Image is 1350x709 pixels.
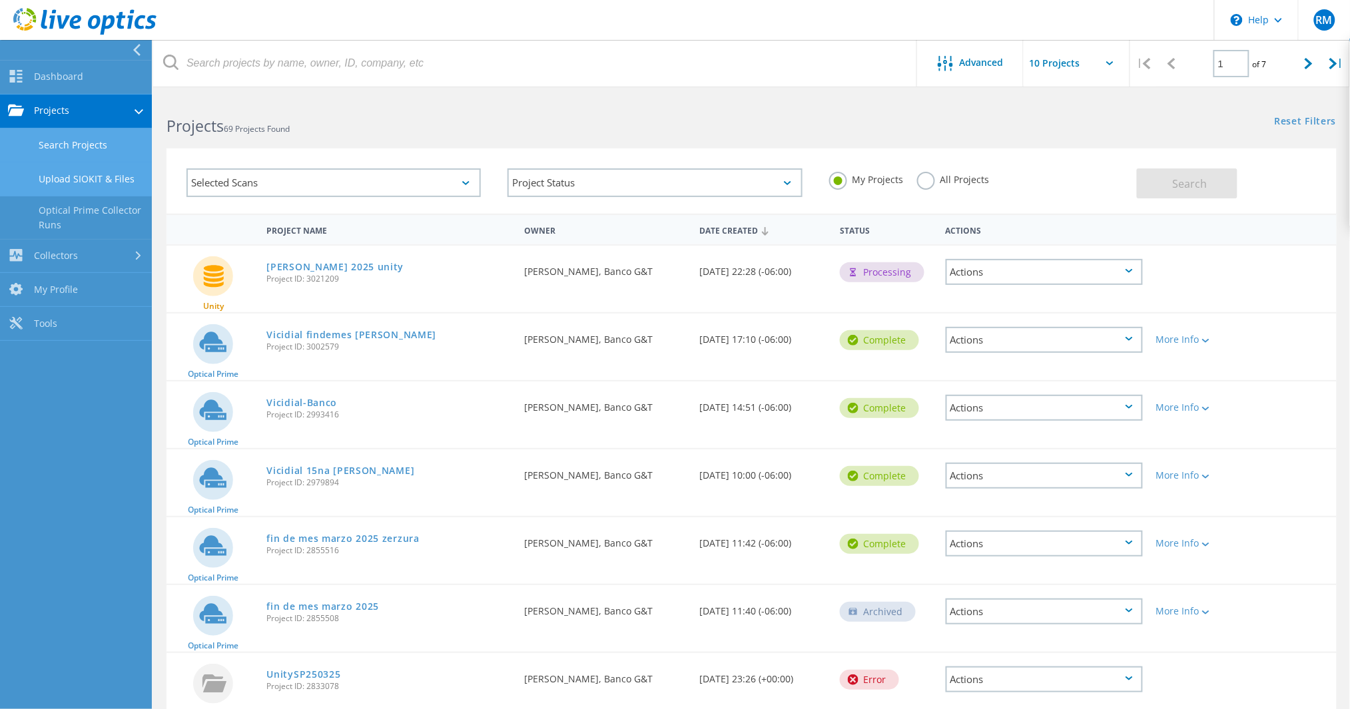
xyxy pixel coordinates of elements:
[1156,335,1237,344] div: More Info
[517,314,693,357] div: [PERSON_NAME], Banco G&T
[203,302,224,310] span: Unity
[693,517,834,561] div: [DATE] 11:42 (-06:00)
[1173,176,1207,191] span: Search
[267,682,511,690] span: Project ID: 2833078
[1137,168,1237,198] button: Search
[517,449,693,493] div: [PERSON_NAME], Banco G&T
[267,262,404,272] a: [PERSON_NAME] 2025 unity
[1130,40,1158,87] div: |
[946,531,1143,557] div: Actions
[693,217,834,242] div: Date Created
[267,534,420,543] a: fin de mes marzo 2025 zerzura
[840,602,916,622] div: Archived
[517,381,693,425] div: [PERSON_NAME], Banco G&T
[693,653,834,697] div: [DATE] 23:26 (+00:00)
[1231,14,1243,26] svg: \n
[267,547,511,555] span: Project ID: 2855516
[517,517,693,561] div: [PERSON_NAME], Banco G&T
[946,598,1143,624] div: Actions
[267,411,511,419] span: Project ID: 2993416
[840,262,924,282] div: Processing
[1156,471,1237,480] div: More Info
[693,381,834,425] div: [DATE] 14:51 (-06:00)
[1275,117,1337,128] a: Reset Filters
[260,217,518,242] div: Project Name
[840,670,899,690] div: Error
[13,28,157,37] a: Live Optics Dashboard
[946,463,1143,489] div: Actions
[267,343,511,351] span: Project ID: 3002579
[960,58,1004,67] span: Advanced
[1316,15,1333,25] span: RM
[693,314,834,357] div: [DATE] 17:10 (-06:00)
[517,217,693,242] div: Owner
[224,123,290,134] span: 69 Projects Found
[507,168,802,197] div: Project Status
[693,585,834,629] div: [DATE] 11:40 (-06:00)
[267,670,341,679] a: UnitySP250325
[693,449,834,493] div: [DATE] 10:00 (-06:00)
[946,327,1143,353] div: Actions
[186,168,481,197] div: Selected Scans
[188,370,238,378] span: Optical Prime
[167,115,224,136] b: Projects
[946,395,1143,421] div: Actions
[946,259,1143,285] div: Actions
[840,534,919,554] div: Complete
[1323,40,1350,87] div: |
[267,398,338,407] a: Vicidial-Banco
[1156,403,1237,412] div: More Info
[517,653,693,697] div: [PERSON_NAME], Banco G&T
[267,275,511,283] span: Project ID: 3021209
[267,479,511,487] span: Project ID: 2979894
[267,614,511,622] span: Project ID: 2855508
[188,438,238,446] span: Optical Prime
[188,642,238,650] span: Optical Prime
[1253,59,1267,70] span: of 7
[188,506,238,514] span: Optical Prime
[840,330,919,350] div: Complete
[267,466,415,475] a: Vicidial 15na [PERSON_NAME]
[1156,539,1237,548] div: More Info
[829,172,904,184] label: My Projects
[267,602,380,611] a: fin de mes marzo 2025
[840,466,919,486] div: Complete
[946,666,1143,692] div: Actions
[939,217,1150,242] div: Actions
[693,246,834,290] div: [DATE] 22:28 (-06:00)
[840,398,919,418] div: Complete
[153,40,918,87] input: Search projects by name, owner, ID, company, etc
[517,246,693,290] div: [PERSON_NAME], Banco G&T
[1156,606,1237,616] div: More Info
[833,217,938,242] div: Status
[188,574,238,582] span: Optical Prime
[917,172,990,184] label: All Projects
[267,330,437,340] a: Vicidial findemes [PERSON_NAME]
[517,585,693,629] div: [PERSON_NAME], Banco G&T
